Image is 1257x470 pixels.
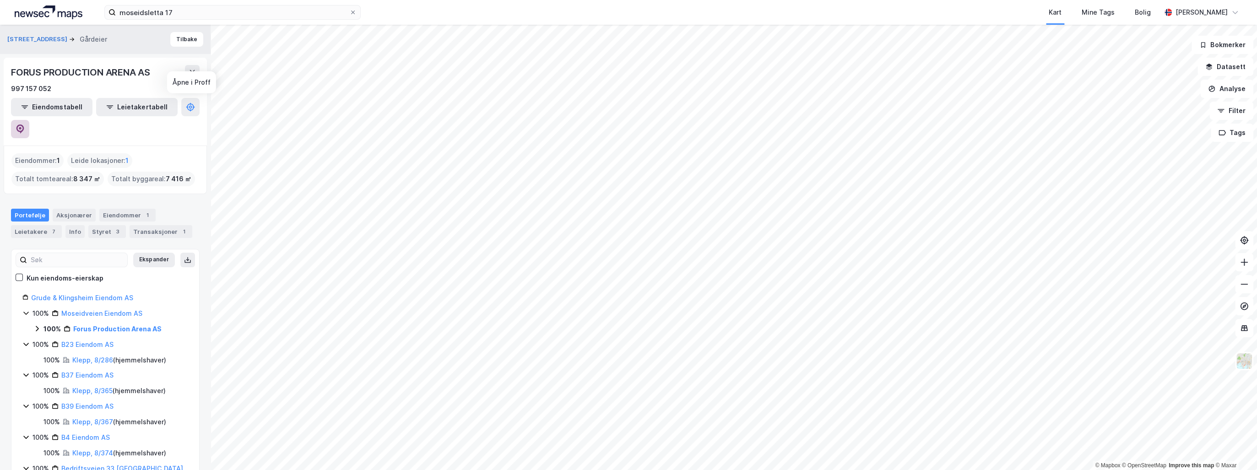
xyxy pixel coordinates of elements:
div: 1 [179,227,189,236]
div: Leide lokasjoner : [67,153,132,168]
a: OpenStreetMap [1122,462,1166,469]
div: Mine Tags [1082,7,1115,18]
input: Søk på adresse, matrikkel, gårdeiere, leietakere eller personer [116,5,349,19]
img: logo.a4113a55bc3d86da70a041830d287a7e.svg [15,5,82,19]
div: Totalt tomteareal : [11,172,104,186]
div: [PERSON_NAME] [1176,7,1228,18]
div: Kart [1049,7,1062,18]
a: B23 Eiendom AS [61,340,114,348]
button: [STREET_ADDRESS] [7,35,69,44]
div: Bolig [1135,7,1151,18]
div: ( hjemmelshaver ) [72,416,166,427]
div: 100% [33,339,49,350]
div: 100% [43,385,60,396]
div: Totalt byggareal : [108,172,195,186]
div: Leietakere [11,225,62,238]
div: Styret [88,225,126,238]
div: Eiendommer : [11,153,64,168]
div: FORUS PRODUCTION ARENA AS [11,65,152,80]
div: 100% [33,370,49,381]
button: Tilbake [170,32,203,47]
a: Grude & Klingsheim Eiendom AS [31,294,133,302]
button: Tags [1211,124,1253,142]
span: 1 [57,155,60,166]
a: Klepp, 8/365 [72,387,113,394]
button: Bokmerker [1192,36,1253,54]
a: Improve this map [1169,462,1214,469]
input: Søk [27,253,127,267]
a: Mapbox [1095,462,1120,469]
button: Analyse [1200,80,1253,98]
div: 100% [33,401,49,412]
button: Leietakertabell [96,98,178,116]
div: Gårdeier [80,34,107,45]
div: 100% [33,432,49,443]
div: Kontrollprogram for chat [1211,426,1257,470]
div: ( hjemmelshaver ) [72,385,166,396]
div: Eiendommer [99,209,156,221]
img: Z [1235,352,1253,370]
a: Klepp, 8/286 [72,356,113,364]
div: Aksjonærer [53,209,96,221]
a: B39 Eiendom AS [61,402,114,410]
button: Ekspander [133,253,175,267]
div: 7 [49,227,58,236]
div: 100% [43,355,60,366]
button: Filter [1209,102,1253,120]
div: 997 157 052 [11,83,51,94]
div: Transaksjoner [130,225,192,238]
div: Portefølje [11,209,49,221]
div: 3 [113,227,122,236]
a: Moseidveien Eiendom AS [61,309,142,317]
span: 7 416 ㎡ [166,173,191,184]
div: 100% [43,448,60,459]
span: 1 [125,155,129,166]
div: 100% [43,324,61,335]
a: B37 Eiendom AS [61,371,114,379]
iframe: Chat Widget [1211,426,1257,470]
button: Datasett [1197,58,1253,76]
div: 100% [33,308,49,319]
div: ( hjemmelshaver ) [72,355,166,366]
div: 1 [143,211,152,220]
button: Eiendomstabell [11,98,92,116]
a: Forus Production Arena AS [73,325,162,333]
a: Klepp, 8/374 [72,449,113,457]
span: 8 347 ㎡ [73,173,100,184]
div: Info [65,225,85,238]
a: Klepp, 8/367 [72,418,113,426]
div: 100% [43,416,60,427]
a: B4 Eiendom AS [61,433,110,441]
div: Kun eiendoms-eierskap [27,273,103,284]
div: ( hjemmelshaver ) [72,448,166,459]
